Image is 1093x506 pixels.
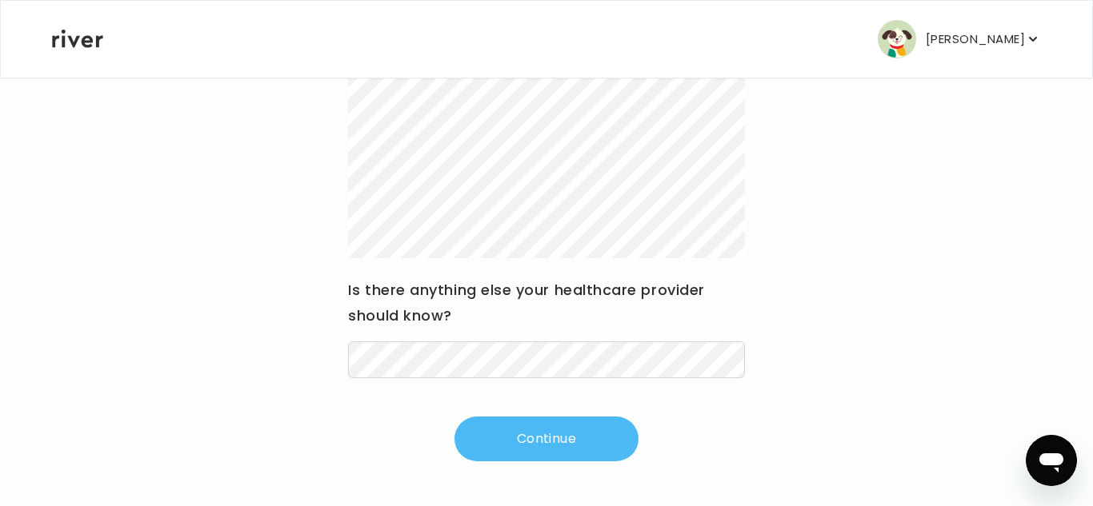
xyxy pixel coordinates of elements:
[926,28,1025,50] p: [PERSON_NAME]
[348,277,744,329] h3: Is there anything else your healthcare provider should know?
[878,20,916,58] img: user avatar
[348,341,744,378] input: OTHER_INFORMATION
[1026,435,1077,486] iframe: Button to launch messaging window
[454,416,639,461] button: Continue
[878,20,1041,58] button: user avatar[PERSON_NAME]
